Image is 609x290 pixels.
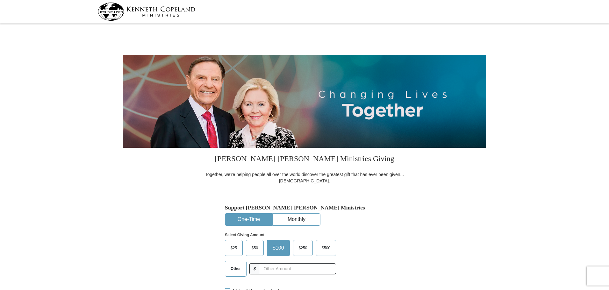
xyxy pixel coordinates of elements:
span: $250 [296,243,311,253]
span: $500 [319,243,333,253]
strong: Select Giving Amount [225,233,264,237]
h5: Support [PERSON_NAME] [PERSON_NAME] Ministries [225,204,384,211]
span: $25 [227,243,240,253]
span: $50 [248,243,261,253]
div: Together, we're helping people all over the world discover the greatest gift that has ever been g... [201,171,408,184]
span: Other [227,264,244,273]
span: $100 [269,243,287,253]
button: Monthly [273,214,320,225]
input: Other Amount [260,263,336,274]
h3: [PERSON_NAME] [PERSON_NAME] Ministries Giving [201,148,408,171]
button: One-Time [225,214,272,225]
img: kcm-header-logo.svg [98,3,195,21]
span: $ [249,263,260,274]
